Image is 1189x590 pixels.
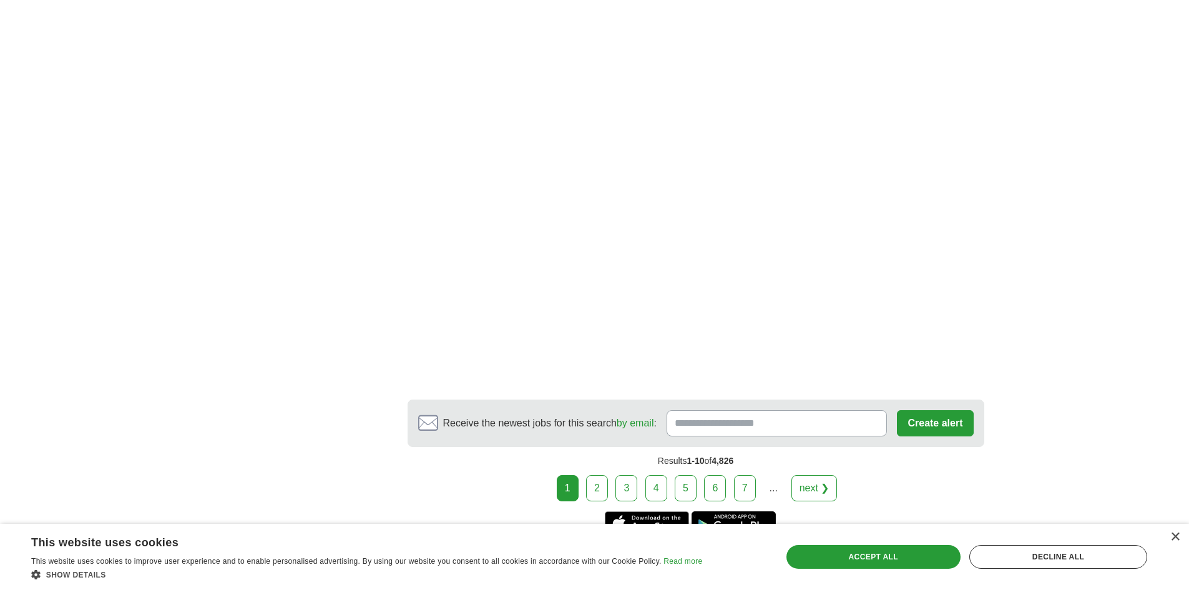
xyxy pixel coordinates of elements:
[712,456,733,466] span: 4,826
[734,475,756,501] a: 7
[31,531,671,550] div: This website uses cookies
[675,475,697,501] a: 5
[969,545,1147,569] div: Decline all
[786,545,961,569] div: Accept all
[617,418,654,428] a: by email
[586,475,608,501] a: 2
[692,511,776,536] a: Get the Android app
[791,475,838,501] a: next ❯
[687,456,704,466] span: 1-10
[46,571,106,579] span: Show details
[557,475,579,501] div: 1
[663,557,702,566] a: Read more, opens a new window
[645,475,667,501] a: 4
[31,568,702,581] div: Show details
[605,511,689,536] a: Get the iPhone app
[443,416,657,431] span: Receive the newest jobs for this search :
[704,475,726,501] a: 6
[761,476,786,501] div: ...
[897,410,973,436] button: Create alert
[615,475,637,501] a: 3
[31,557,662,566] span: This website uses cookies to improve user experience and to enable personalised advertising. By u...
[1170,533,1180,542] div: Close
[408,447,984,475] div: Results of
